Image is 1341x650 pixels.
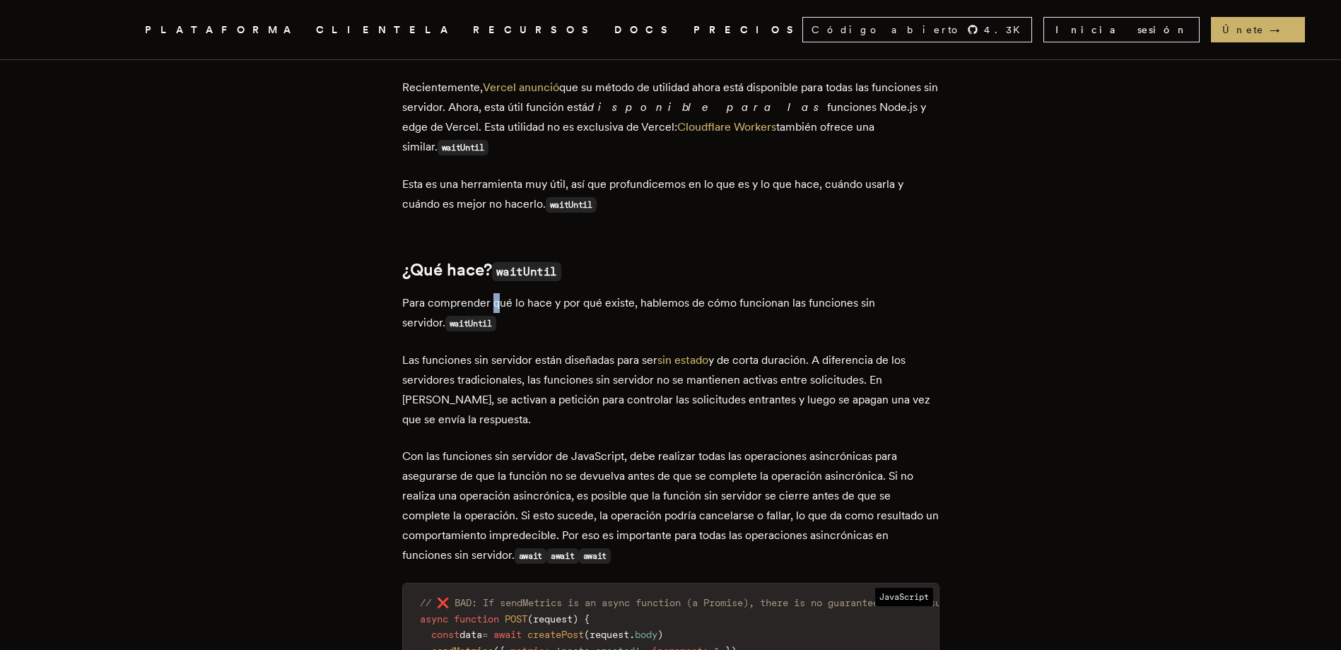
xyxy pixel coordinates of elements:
[573,613,578,625] span: )
[431,629,459,640] span: const
[1222,23,1264,37] font: Únete
[402,259,492,280] font: ¿Qué hace?
[629,629,635,640] span: .
[402,296,875,329] font: Para comprender qué lo hace y por qué existe, hablemos de cómo funcionan las funciones sin servidor.
[482,629,488,640] span: =
[527,613,533,625] span: (
[420,597,969,608] span: // ❌ BAD: If sendMetrics is an async function (a Promise), there is no guarantee it will succeed
[483,81,559,94] a: Vercel anunció
[657,353,708,367] a: sin estado
[587,100,827,114] em: disponible para las
[505,613,527,625] span: POST
[1270,23,1294,37] span: →
[590,629,629,640] span: request
[1043,17,1200,42] a: Inicia sesión
[546,197,597,213] code: waitUntil
[438,140,488,155] code: waitUntil
[875,588,933,606] span: JavaScript
[454,613,499,625] span: function
[635,629,657,640] span: body
[459,629,482,640] span: data
[1211,17,1305,42] a: Únete
[584,629,590,640] span: (
[579,548,611,564] code: await
[812,23,961,37] span: Código abierto
[402,449,939,562] font: Con las funciones sin servidor de JavaScript, debe realizar todas las operaciones asincrónicas pa...
[533,613,573,625] span: request
[984,24,1029,35] font: 4.3 K
[493,629,522,640] span: await
[316,21,456,39] a: CLIENTELA
[527,629,584,640] span: createPost
[657,629,663,640] span: )
[693,21,802,39] a: PRECIOS
[515,548,547,564] code: await
[677,120,776,134] a: Cloudflare Workers
[473,21,597,38] font: RECURSOS
[145,21,299,38] font: PLATAFORMA
[402,177,903,211] font: Esta es una herramienta muy útil, así que profundicemos en lo que es y lo que hace, cuándo usarla...
[402,81,938,153] font: Recientemente, que su método de utilidad ahora está disponible para todas las funciones sin servi...
[445,316,496,331] code: waitUntil
[402,350,939,430] p: Las funciones sin servidor están diseñadas para ser y de corta duración. A diferencia de los serv...
[492,262,561,281] code: waitUntil
[614,21,677,39] a: DOCS
[546,548,579,564] code: await
[420,613,448,625] span: async
[584,613,590,625] span: {
[473,21,597,39] button: RECURSOS
[145,21,299,39] button: PLATAFORMA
